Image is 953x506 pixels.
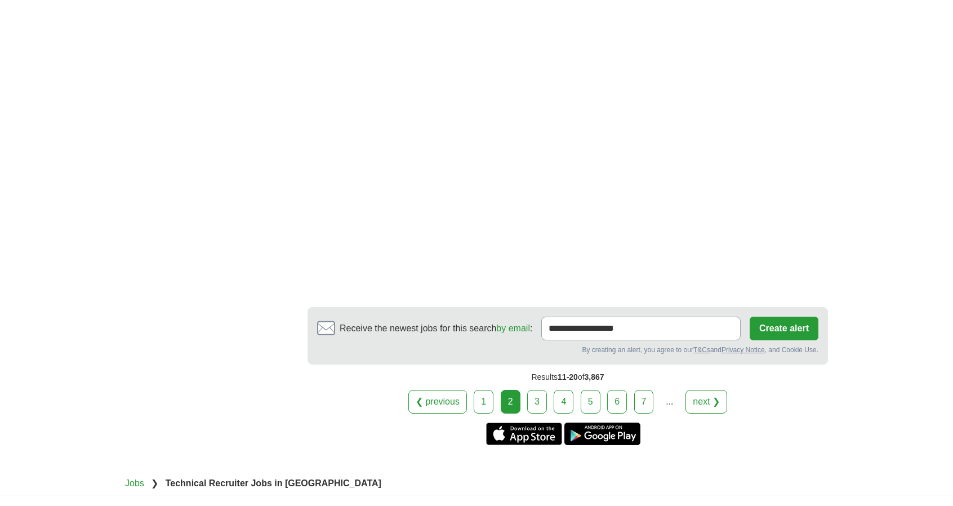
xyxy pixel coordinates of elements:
[501,390,520,414] div: 2
[607,390,627,414] a: 6
[151,478,158,488] span: ❯
[750,317,818,340] button: Create alert
[693,346,710,354] a: T&Cs
[308,365,828,390] div: Results of
[340,322,532,335] span: Receive the newest jobs for this search :
[527,390,547,414] a: 3
[722,346,765,354] a: Privacy Notice
[554,390,573,414] a: 4
[585,372,604,381] span: 3,867
[408,390,467,414] a: ❮ previous
[658,390,681,413] div: ...
[317,345,818,355] div: By creating an alert, you agree to our and , and Cookie Use.
[166,478,381,488] strong: Technical Recruiter Jobs in [GEOGRAPHIC_DATA]
[125,478,144,488] a: Jobs
[564,423,640,445] a: Get the Android app
[634,390,654,414] a: 7
[474,390,493,414] a: 1
[581,390,600,414] a: 5
[496,323,530,333] a: by email
[486,423,562,445] a: Get the iPhone app
[685,390,727,414] a: next ❯
[558,372,578,381] span: 11-20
